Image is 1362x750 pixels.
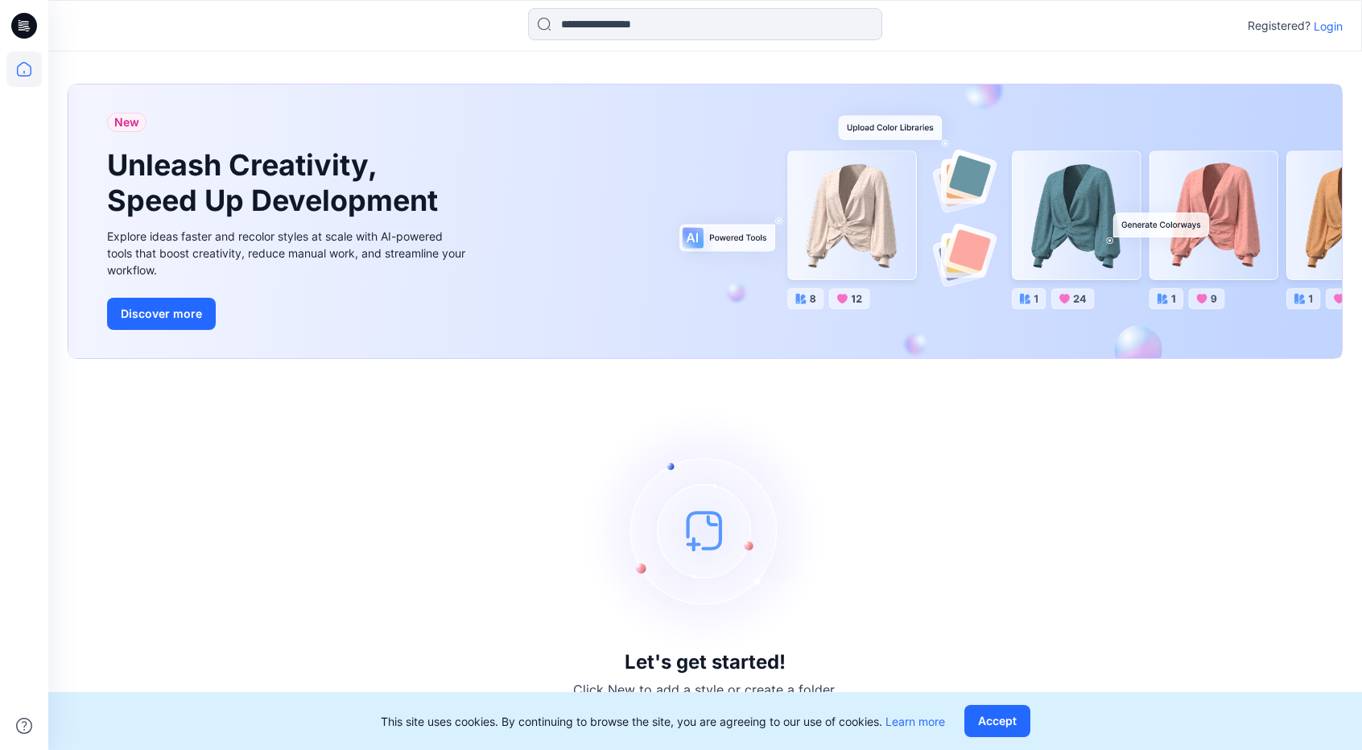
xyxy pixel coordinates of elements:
button: Accept [964,705,1030,737]
h1: Unleash Creativity, Speed Up Development [107,148,445,217]
p: Login [1314,18,1343,35]
div: Explore ideas faster and recolor styles at scale with AI-powered tools that boost creativity, red... [107,228,469,278]
p: This site uses cookies. By continuing to browse the site, you are agreeing to our use of cookies. [381,713,945,730]
p: Registered? [1248,16,1310,35]
img: empty-state-image.svg [584,410,826,651]
span: New [114,113,139,132]
button: Discover more [107,298,216,330]
a: Discover more [107,298,469,330]
h3: Let's get started! [625,651,786,674]
a: Learn more [885,715,945,728]
p: Click New to add a style or create a folder. [573,680,837,699]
